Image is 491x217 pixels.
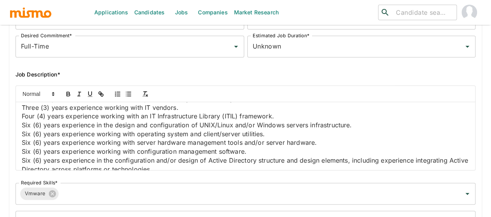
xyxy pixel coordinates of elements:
img: Maia Reyes [462,5,477,20]
input: Candidate search [393,7,453,18]
p: Six (6) years experience in the configuration and/or design of Active Directory structure and des... [22,156,469,174]
p: Six (6) years experience in the design and configuration of UNIX/Linux and/or Windows servers inf... [22,121,469,130]
span: Vmware [20,189,50,198]
p: Six (6) years experience working with configuration management software. [22,147,469,156]
p: Four (4) years experience working with an IT Infrastructure Library (ITIL) framework. [22,112,469,121]
label: Desired Commitment* [21,32,72,39]
button: Open [462,188,473,199]
label: Required Skills* [21,179,58,186]
img: logo [9,7,52,18]
p: Three (3) years experience working with IT vendors. [22,103,469,112]
button: Open [231,41,241,52]
label: Estimated Job Duration* [253,32,309,39]
button: Open [462,41,473,52]
div: Vmware [20,187,59,200]
p: Six (6) years experience working with operating system and client/server utilities. [22,130,469,139]
h6: Job Description* [16,70,475,79]
p: Six (6) years experience working with server hardware management tools and/or server hardware. [22,138,469,147]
